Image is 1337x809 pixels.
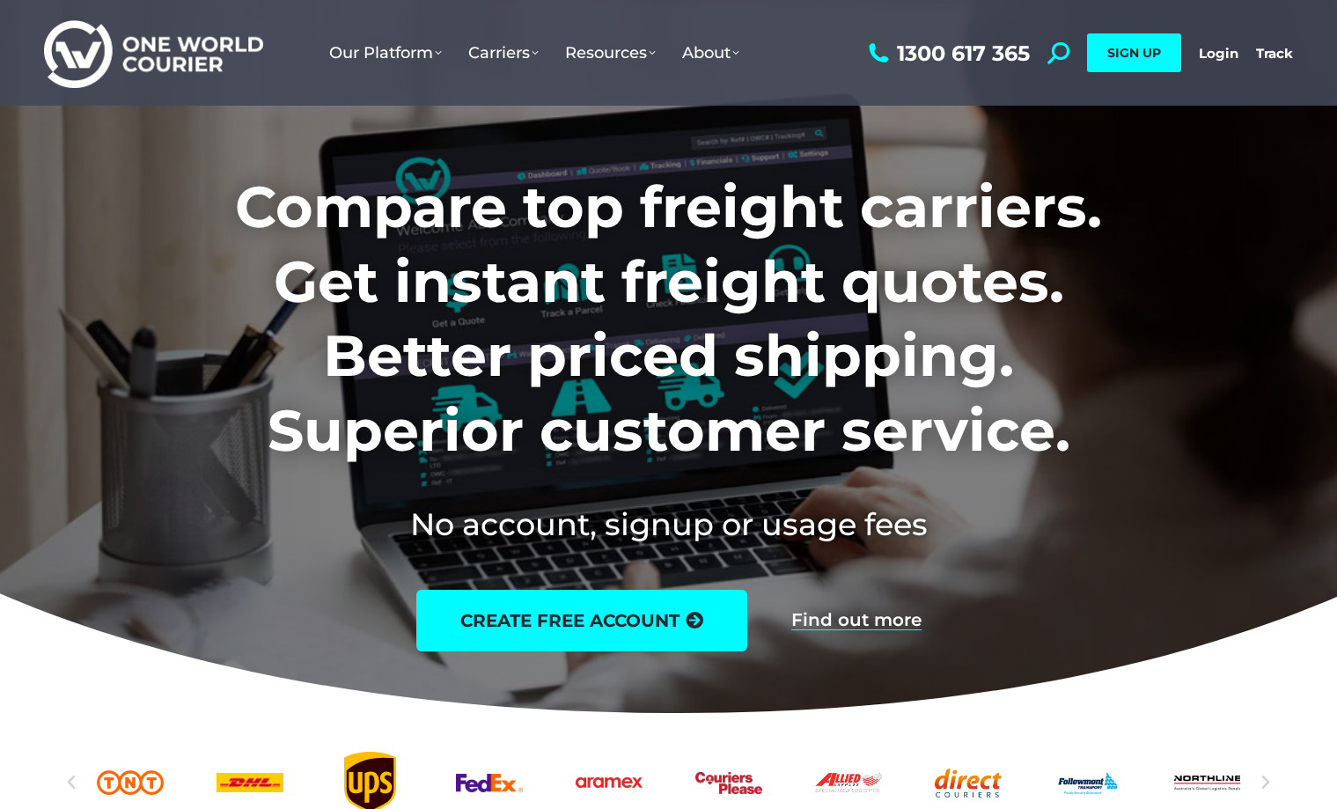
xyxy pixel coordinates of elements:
[468,43,539,63] span: Carriers
[1199,45,1238,62] a: Login
[791,611,922,630] a: Find out more
[552,26,669,80] a: Resources
[669,26,753,80] a: About
[119,170,1218,467] h1: Compare top freight carriers. Get instant freight quotes. Better priced shipping. Superior custom...
[682,43,739,63] span: About
[1256,45,1293,62] a: Track
[1107,45,1161,61] span: SIGN UP
[455,26,552,80] a: Carriers
[329,43,442,63] span: Our Platform
[416,590,747,651] a: create free account
[316,26,455,80] a: Our Platform
[119,503,1218,546] h2: No account, signup or usage fees
[1087,33,1181,72] a: SIGN UP
[565,43,656,63] span: Resources
[864,42,1030,64] a: 1300 617 365
[44,18,263,89] img: One World Courier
